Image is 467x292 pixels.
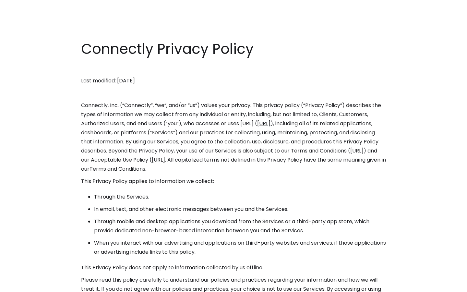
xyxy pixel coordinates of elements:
[81,64,386,73] p: ‍
[94,205,386,214] li: In email, text, and other electronic messages between you and the Services.
[81,263,386,272] p: This Privacy Policy does not apply to information collected by us offline.
[94,217,386,235] li: Through mobile and desktop applications you download from the Services or a third-party app store...
[94,192,386,201] li: Through the Services.
[94,238,386,257] li: When you interact with our advertising and applications on third-party websites and services, if ...
[81,177,386,186] p: This Privacy Policy applies to information we collect:
[81,101,386,174] p: Connectly, Inc. (“Connectly”, “we”, and/or “us”) values your privacy. This privacy policy (“Priva...
[257,120,270,127] a: [URL]
[13,281,39,290] ul: Language list
[6,280,39,290] aside: Language selected: English
[90,165,145,173] a: Terms and Conditions
[350,147,364,154] a: [URL]
[81,39,386,59] h1: Connectly Privacy Policy
[81,76,386,85] p: Last modified: [DATE]
[81,89,386,98] p: ‍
